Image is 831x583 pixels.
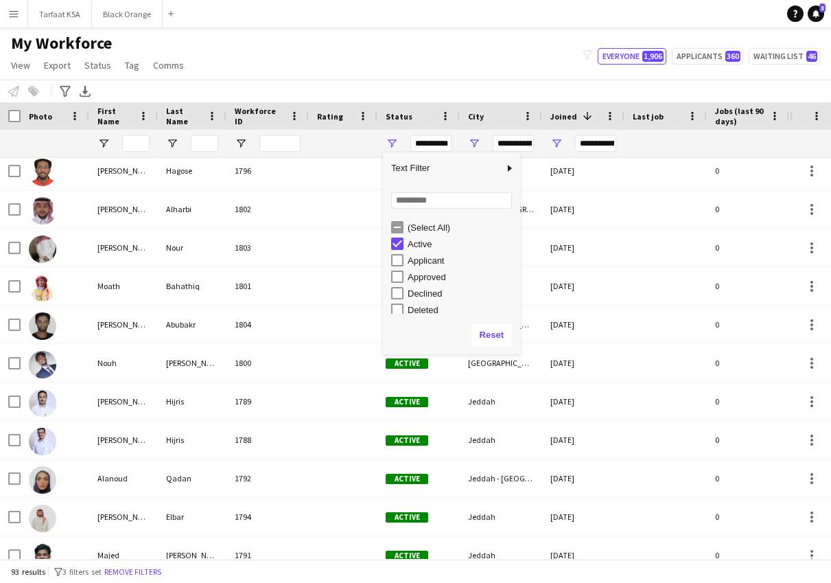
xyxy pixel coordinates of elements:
div: [DATE] [542,190,624,228]
div: Jeddah - [GEOGRAPHIC_DATA] [460,459,542,497]
div: [DATE] [542,459,624,497]
input: Search filter values [391,192,512,209]
div: [DATE] [542,421,624,459]
span: Active [386,435,428,446]
button: Remove filters [102,564,164,580]
span: Active [386,512,428,523]
div: 1791 [226,536,309,574]
div: 0 [707,344,789,382]
div: Jeddah [460,421,542,459]
div: [PERSON_NAME] [89,382,158,420]
div: 0 [707,536,789,574]
div: [DATE] [542,267,624,305]
input: First Name Filter Input [122,135,150,152]
span: 1,906 [642,51,664,62]
span: Export [44,59,71,71]
div: 1789 [226,382,309,420]
div: [PERSON_NAME] [89,421,158,459]
div: Abubakr [158,306,226,343]
div: [DATE] [542,498,624,536]
span: Active [386,551,428,561]
button: Reset [471,324,512,346]
div: Applicant [408,255,516,266]
span: Status [386,111,412,122]
span: Text Filter [383,157,504,180]
span: Comms [153,59,184,71]
div: 1800 [226,344,309,382]
div: 1796 [226,152,309,190]
button: Open Filter Menu [468,137,480,150]
span: Jobs (last 90 days) [715,106,764,126]
div: 1804 [226,306,309,343]
img: Hassan Elbar [29,505,56,532]
img: Majed ahmed [29,543,56,571]
div: [PERSON_NAME] [89,190,158,228]
div: Qadan [158,459,226,497]
div: 1801 [226,267,309,305]
div: [PERSON_NAME] [158,536,226,574]
span: Active [386,358,428,369]
div: 1803 [226,229,309,266]
img: Ahmed Hijris [29,428,56,455]
button: Open Filter Menu [166,137,178,150]
app-action-btn: Advanced filters [57,83,73,100]
div: [GEOGRAPHIC_DATA] [460,344,542,382]
div: Elbar [158,498,226,536]
span: Last job [633,111,664,122]
div: Deleted [408,305,516,315]
a: Export [38,56,76,74]
div: Declined [408,288,516,299]
span: Workforce ID [235,106,284,126]
div: [DATE] [542,536,624,574]
button: Black Orange [92,1,163,27]
div: Jeddah [460,498,542,536]
img: Kareem Nour [29,236,56,263]
input: Workforce ID Filter Input [259,135,301,152]
span: Status [84,59,111,71]
div: Alharbi [158,190,226,228]
div: 0 [707,229,789,266]
img: Abdelrahman Hijris [29,389,56,417]
img: Alanoud Qadan [29,466,56,494]
button: Tarfaat KSA [28,1,92,27]
span: Joined [550,111,577,122]
div: 0 [707,421,789,459]
div: 1792 [226,459,309,497]
span: Photo [29,111,52,122]
span: Active [386,474,428,484]
div: Nour [158,229,226,266]
div: [DATE] [542,306,624,343]
div: Approved [408,272,516,282]
button: Open Filter Menu [235,137,247,150]
button: Everyone1,906 [598,48,666,65]
div: 1788 [226,421,309,459]
a: Tag [119,56,145,74]
div: 0 [707,152,789,190]
div: [DATE] [542,344,624,382]
img: Mohamed Abubakr [29,312,56,340]
a: Status [79,56,117,74]
div: [PERSON_NAME] [89,152,158,190]
button: Open Filter Menu [550,137,563,150]
input: Date Filter Input [575,135,616,152]
div: 1802 [226,190,309,228]
span: View [11,59,30,71]
img: Jassar Alharbi [29,197,56,225]
div: 0 [707,459,789,497]
a: View [5,56,36,74]
div: 0 [707,267,789,305]
span: 3 filters set [62,567,102,577]
span: Tag [125,59,139,71]
span: My Workforce [11,33,112,54]
input: Last Name Filter Input [191,135,218,152]
button: Waiting list46 [749,48,820,65]
div: 0 [707,382,789,420]
span: Active [386,397,428,407]
span: Last Name [166,106,202,126]
span: 360 [725,51,740,62]
div: [DATE] [542,152,624,190]
div: 0 [707,306,789,343]
div: [DATE] [542,229,624,266]
span: 46 [806,51,817,62]
a: 3 [808,5,824,22]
